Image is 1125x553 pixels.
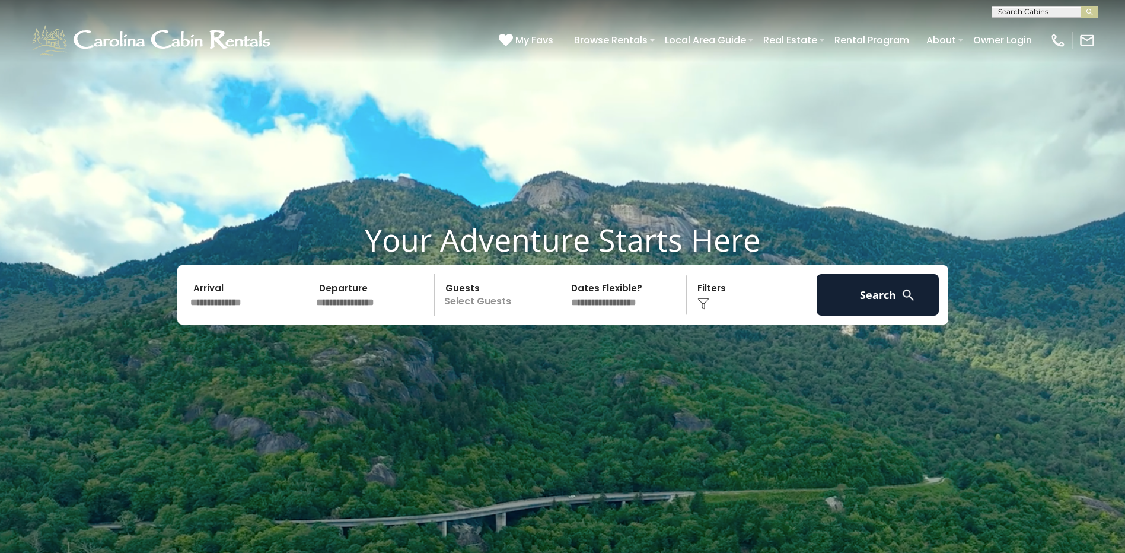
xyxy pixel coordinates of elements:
[697,298,709,310] img: filter--v1.png
[967,30,1038,50] a: Owner Login
[901,288,916,303] img: search-regular-white.png
[30,23,276,58] img: White-1-1-2.png
[828,30,915,50] a: Rental Program
[438,274,560,316] p: Select Guests
[817,274,939,316] button: Search
[9,221,1116,258] h1: Your Adventure Starts Here
[1079,32,1095,49] img: mail-regular-white.png
[499,33,556,48] a: My Favs
[568,30,654,50] a: Browse Rentals
[515,33,553,47] span: My Favs
[757,30,823,50] a: Real Estate
[920,30,962,50] a: About
[659,30,752,50] a: Local Area Guide
[1050,32,1066,49] img: phone-regular-white.png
